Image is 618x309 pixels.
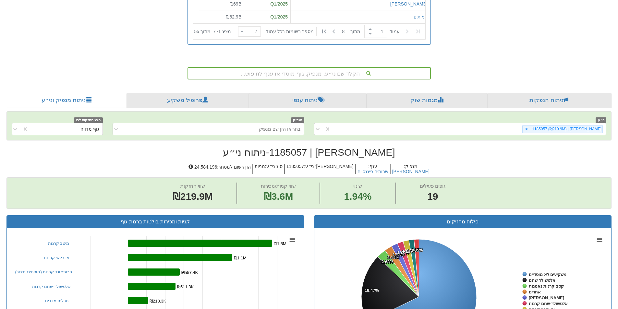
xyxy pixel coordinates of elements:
a: אלטשולר-שחם קרנות [32,284,71,289]
span: שווי קניות/מכירות [261,183,296,189]
h5: הון רשום למסחר : 24,584,196 [187,164,252,174]
tspan: ₪511.3K [177,284,194,289]
span: ני״ע [596,117,606,123]
div: הקלד שם ני״ע, מנפיק, גוף מוסדי או ענף לחיפוש... [188,68,430,79]
h5: מנפיק : [390,164,431,174]
div: בחר או הזן שם מנפיק [259,126,301,132]
div: ‏מציג 1 - 7 ‏ מתוך 55 [194,24,231,39]
tspan: 1.67% [397,250,409,255]
div: Q1/2025 [247,0,288,7]
span: ₪3.6M [264,191,293,202]
h2: [PERSON_NAME] | 1185057 - ניתוח ני״ע [6,147,612,158]
tspan: משקיעים לא מוסדיים [529,272,566,277]
button: [PERSON_NAME] [390,0,427,7]
span: ‏עמוד [390,28,400,35]
h3: קניות ומכירות בולטות ברמת גוף [12,219,299,225]
a: ניתוח הנפקות [487,93,612,108]
tspan: ₪557.4K [181,270,198,275]
tspan: 1.35% [411,248,423,253]
tspan: 2.68% [382,259,394,264]
tspan: ₪1.5M [274,241,286,246]
tspan: 19.47% [365,288,379,293]
a: מיטב קרנות [48,241,69,246]
tspan: אלטשולר-שחם קרנות [529,301,568,306]
a: פרופאונד קרנות (הוסטינג מיטב) [15,269,72,274]
button: עמיתים [414,13,428,20]
span: שווי החזקות [180,183,205,189]
span: שינוי [353,183,362,189]
tspan: 1.78% [393,252,405,257]
h5: ענף : [355,164,390,174]
a: מגמות שוק [367,93,487,108]
div: ₪69B [201,0,241,7]
span: 19 [420,190,445,204]
span: מנפיק [291,117,304,123]
tspan: אלטשולר שחם [529,278,555,283]
tspan: 1.46% [407,248,419,253]
a: אי.בי.אי קרנות [44,255,70,260]
a: פרופיל משקיע [127,93,248,108]
div: גוף מדווח [80,126,99,132]
h3: פילוח מחזיקים [319,219,607,225]
span: ‏מספר רשומות בכל עמוד [266,28,314,35]
span: הצג החזקות לפי [74,117,103,123]
h5: [PERSON_NAME]' ני״ע : 1185057 [284,164,355,174]
div: ₪62.9B [201,13,241,20]
span: גופים פעילים [420,183,445,189]
a: ניתוח ענפי [249,93,367,108]
span: 8 [342,28,350,35]
tspan: 1.63% [402,249,414,254]
span: ₪219.9M [173,191,213,202]
tspan: [PERSON_NAME] [529,295,564,300]
tspan: ₪1.1M [234,256,247,260]
div: Q1/2025 [247,13,288,20]
a: ניתוח מנפיק וני״ע [6,93,127,108]
a: תכלית מדדים [45,298,69,303]
span: 1.94% [344,190,371,204]
tspan: 2.14% [387,255,399,260]
div: [PERSON_NAME] | 1185057 (₪219.9M) [530,125,602,133]
tspan: אחרים [529,290,541,294]
tspan: קסם קרנות נאמנות [529,284,564,289]
h5: סוג ני״ע : מניות [252,164,284,174]
button: [PERSON_NAME] [392,169,430,174]
tspan: ₪218.3K [150,299,166,303]
div: ‏ מתוך [236,24,424,39]
button: שרותים פיננסיים [357,169,388,174]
